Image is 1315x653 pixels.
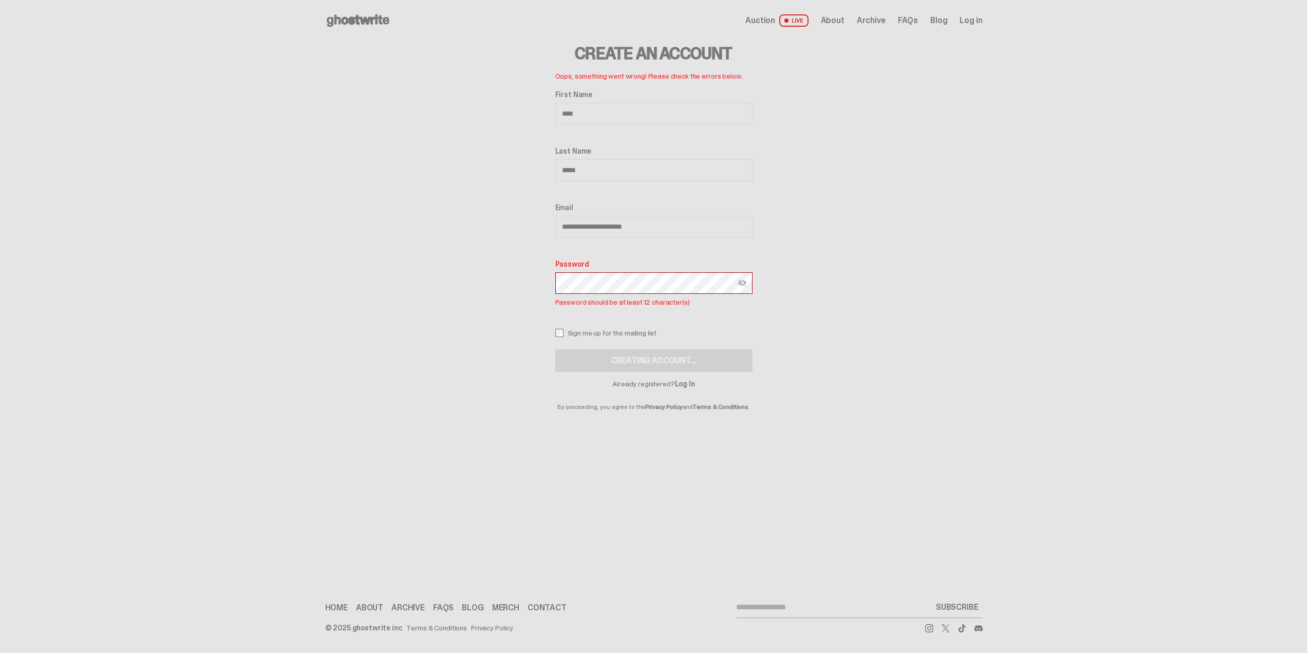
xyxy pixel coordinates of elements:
[555,296,753,308] p: Password should be at least 12 character(s)
[325,624,402,631] div: © 2025 ghostwrite inc
[898,16,918,25] a: FAQs
[821,16,844,25] a: About
[462,604,483,612] a: Blog
[960,16,982,25] a: Log in
[492,604,519,612] a: Merch
[528,604,567,612] a: Contact
[555,203,753,212] label: Email
[356,604,383,612] a: About
[645,403,682,411] a: Privacy Policy
[745,14,808,27] a: Auction LIVE
[471,624,513,631] a: Privacy Policy
[555,329,753,337] label: Sign me up for the mailing list
[693,403,748,411] a: Terms & Conditions
[555,380,753,387] p: Already registered?
[391,604,425,612] a: Archive
[745,16,775,25] span: Auction
[555,147,753,155] label: Last Name
[857,16,886,25] a: Archive
[433,604,454,612] a: FAQs
[932,597,983,618] button: SUBSCRIBE
[738,279,746,287] img: Hide password
[555,387,753,410] p: By proceeding, you agree to the and .
[555,260,753,268] label: Password
[406,624,467,631] a: Terms & Conditions
[555,45,753,62] h3: Create an Account
[779,14,809,27] span: LIVE
[325,604,348,612] a: Home
[930,16,947,25] a: Blog
[675,379,695,388] a: Log In
[555,329,563,337] input: Sign me up for the mailing list
[555,90,753,99] label: First Name
[555,70,753,82] p: Oops, something went wrong! Please check the errors below.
